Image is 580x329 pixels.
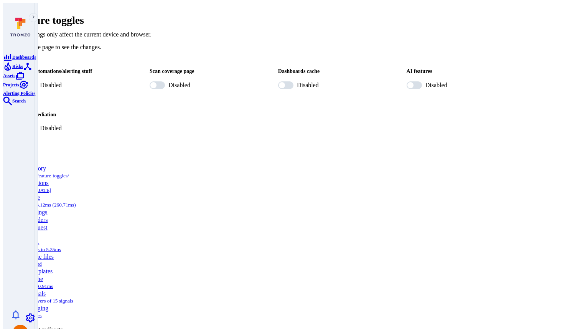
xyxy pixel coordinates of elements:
span: Disabled [168,81,190,90]
a: Settings [28,209,48,215]
small: 107 receivers of 15 signals [18,298,73,304]
small: /settings/feature-toggles/ [18,173,69,179]
button: Notifications [6,309,25,321]
a: History/settings/feature-toggles/ [18,165,69,179]
small: 0 files used [18,261,42,267]
span: Disabled [297,81,319,90]
span: Search [12,98,26,104]
h2: Dashboards cache [278,68,320,75]
button: Expand navigation menu [29,13,38,22]
span: Risks [12,64,23,69]
a: Alerting Policies [3,81,35,96]
h2: New automations/alerting stuff [21,68,92,75]
h1: Feature toggles [14,14,566,26]
h2: Scan coverage page [150,68,194,75]
span: Disabled [425,81,447,90]
a: Risks [3,63,23,69]
a: SQL15 queries in 5.35ms [18,239,61,252]
a: Settings [26,314,35,321]
i: Expand navigation menu [31,15,36,21]
h2: AI remediation [21,111,56,119]
a: Templates [28,268,53,274]
a: Search [3,97,26,104]
small: CPU: 254.12ms (260.71ms) [18,202,76,208]
p: This settings only affect the current device and browser. [14,30,566,39]
h2: AI features [407,68,432,75]
a: TimeCPU: 254.12ms (260.71ms) [18,194,76,208]
span: Disabled [40,81,62,90]
span: Disabled [40,124,62,133]
a: Requestfrontend [18,224,48,238]
p: the page to see the changes. [14,43,566,52]
span: Assets [3,73,15,78]
a: Dashboards [3,53,36,60]
span: Projects [3,82,19,88]
small: 15 queries in 5.35ms [18,246,61,252]
span: Dashboards [12,55,36,60]
span: Alerting Policies [3,91,35,96]
a: Signals107 receivers of 15 signals [18,290,73,304]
